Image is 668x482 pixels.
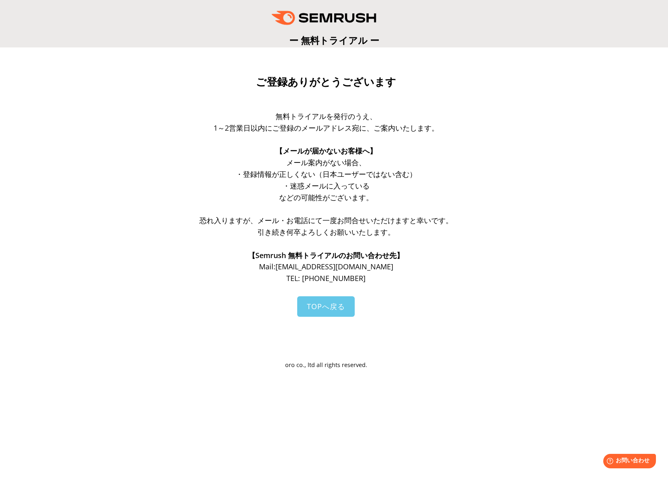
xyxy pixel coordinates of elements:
span: TEL: [PHONE_NUMBER] [286,273,366,283]
span: などの可能性がございます。 [279,193,373,202]
span: TOPへ戻る [307,302,345,311]
span: 【メールが届かないお客様へ】 [275,146,377,156]
span: ・登録情報が正しくない（日本ユーザーではない含む） [236,169,417,179]
span: メール案内がない場合、 [286,158,366,167]
iframe: Help widget launcher [596,451,659,473]
span: ー 無料トライアル ー [289,34,379,47]
span: 引き続き何卒よろしくお願いいたします。 [257,227,395,237]
span: ・迷惑メールに入っている [283,181,370,191]
span: oro co., ltd all rights reserved. [285,361,367,369]
span: 1～2営業日以内にご登録のメールアドレス宛に、ご案内いたします。 [214,123,439,133]
span: 無料トライアルを発行のうえ、 [275,111,377,121]
span: Mail: [EMAIL_ADDRESS][DOMAIN_NAME] [259,262,393,271]
span: ご登録ありがとうございます [256,76,396,88]
span: 【Semrush 無料トライアルのお問い合わせ先】 [248,250,404,260]
span: 恐れ入りますが、メール・お電話にて一度お問合せいただけますと幸いです。 [199,215,453,225]
a: TOPへ戻る [297,296,355,317]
